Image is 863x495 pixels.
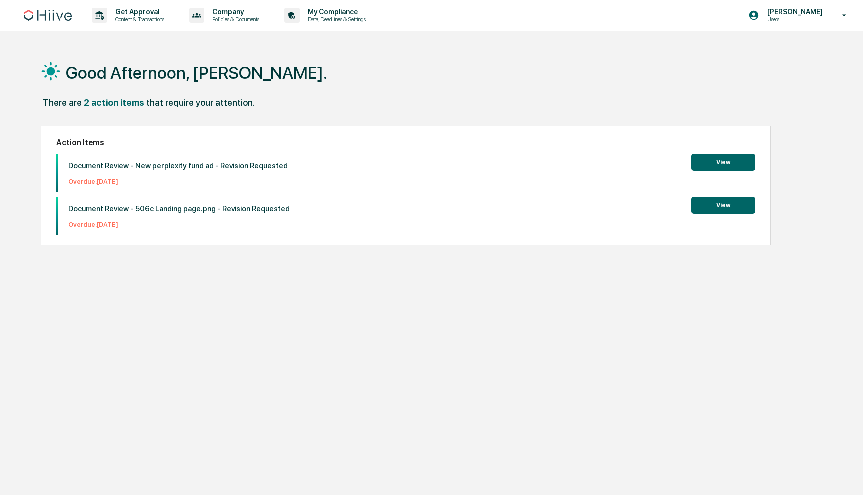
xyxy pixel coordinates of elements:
a: View [691,200,755,209]
button: View [691,197,755,214]
p: Overdue: [DATE] [68,178,288,185]
p: Content & Transactions [107,16,169,23]
p: Get Approval [107,8,169,16]
p: [PERSON_NAME] [759,8,828,16]
p: Overdue: [DATE] [68,221,290,228]
button: View [691,154,755,171]
div: There are [43,97,82,108]
p: My Compliance [300,8,371,16]
p: Document Review - 506c Landing page.png - Revision Requested [68,204,290,213]
p: Policies & Documents [204,16,264,23]
div: 2 action items [84,97,144,108]
div: that require your attention. [146,97,255,108]
img: logo [24,10,72,21]
a: View [691,157,755,166]
h2: Action Items [56,138,756,147]
p: Company [204,8,264,16]
p: Users [759,16,828,23]
p: Document Review - New perplexity fund ad - Revision Requested [68,161,288,170]
p: Data, Deadlines & Settings [300,16,371,23]
h1: Good Afternoon, [PERSON_NAME]. [66,63,327,83]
